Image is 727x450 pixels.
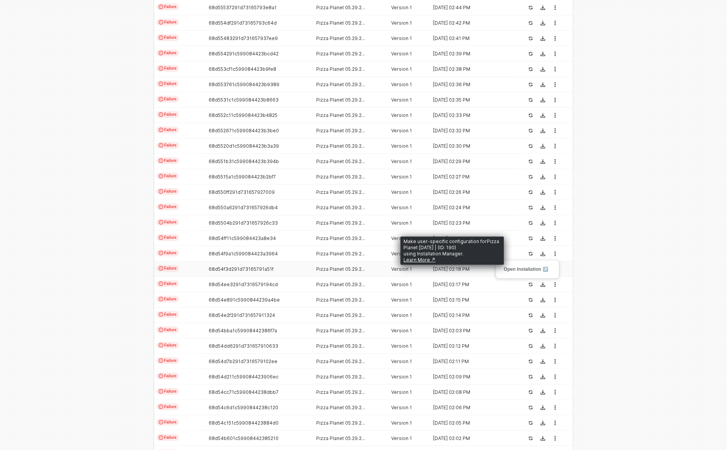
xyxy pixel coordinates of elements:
[209,220,278,226] span: 68d5504b291d731657926c33
[317,66,365,72] span: Pizza Planet 05.29.2...
[209,389,279,395] span: 68d54cc71c5990844238dbb7
[156,357,179,364] span: Failure
[391,112,412,118] span: Version 1
[429,328,513,334] div: [DATE] 02:03 PM
[429,189,513,195] div: [DATE] 02:26 PM
[156,234,179,241] span: Failure
[391,266,412,272] span: Version 1
[209,405,278,410] span: 68d54c6d1c5990844238c120
[156,3,179,10] span: Failure
[209,205,278,210] span: 68d550a6291d731657926db4
[429,358,513,365] div: [DATE] 02:11 PM
[429,220,513,226] div: [DATE] 02:23 PM
[528,436,533,441] span: icon-success-page
[391,297,412,303] span: Version 1
[156,219,179,226] span: Failure
[156,80,179,87] span: Failure
[541,436,545,441] span: icon-download
[159,20,163,25] span: icon-exclamation
[317,420,365,426] span: Pizza Planet 05.29.2...
[317,82,365,87] span: Pizza Planet 05.29.2...
[528,113,533,118] span: icon-success-page
[391,143,412,149] span: Version 1
[159,358,163,363] span: icon-exclamation
[159,158,163,163] span: icon-exclamation
[156,111,179,118] span: Failure
[541,359,545,364] span: icon-download
[528,159,533,164] span: icon-success-page
[429,143,513,149] div: [DATE] 02:30 PM
[541,128,545,133] span: icon-download
[159,205,163,209] span: icon-exclamation
[209,189,275,195] span: 68d550ff291d731657927009
[209,97,279,103] span: 68d5531c1c599084423b8663
[391,374,412,380] span: Version 1
[528,282,533,287] span: icon-success-page
[528,21,533,25] span: icon-success-page
[156,388,179,395] span: Failure
[541,159,545,164] span: icon-download
[317,374,365,380] span: Pizza Planet 05.29.2...
[528,128,533,133] span: icon-success-page
[541,267,545,272] span: icon-download
[209,51,279,57] span: 68d554291c599084423bcd42
[209,251,278,257] span: 68d54f9a1c599084423a3964
[159,35,163,40] span: icon-exclamation
[541,21,545,25] span: icon-download
[156,327,179,333] span: Failure
[209,5,277,10] span: 68d55537291d73165793e8a1
[528,5,533,10] span: icon-success-page
[429,343,513,349] div: [DATE] 02:12 PM
[156,142,179,149] span: Failure
[159,343,163,348] span: icon-exclamation
[391,282,412,287] span: Version 1
[156,34,179,41] span: Failure
[429,282,513,288] div: [DATE] 02:17 PM
[391,128,412,133] span: Version 1
[317,405,365,410] span: Pizza Planet 05.29.2...
[209,420,279,426] span: 68d54c151c599084423884d0
[541,328,545,333] span: icon-download
[528,36,533,41] span: icon-success-page
[391,35,412,41] span: Version 1
[429,389,513,395] div: [DATE] 02:08 PM
[391,174,412,180] span: Version 1
[528,421,533,425] span: icon-success-page
[429,128,513,134] div: [DATE] 02:32 PM
[317,343,365,349] span: Pizza Planet 05.29.2...
[209,374,279,380] span: 68d54d211c599084423906ec
[159,251,163,255] span: icon-exclamation
[317,112,365,118] span: Pizza Planet 05.29.2...
[317,97,365,103] span: Pizza Planet 05.29.2...
[159,220,163,225] span: icon-exclamation
[541,221,545,225] span: icon-download
[159,235,163,240] span: icon-exclamation
[156,296,179,303] span: Failure
[317,328,365,333] span: Pizza Planet 05.29.2...
[209,235,276,241] span: 68d54ff11c599084423a8e34
[317,189,365,195] span: Pizza Planet 05.29.2...
[541,82,545,87] span: icon-download
[429,97,513,103] div: [DATE] 02:35 PM
[528,405,533,410] span: icon-success-page
[391,82,412,87] span: Version 1
[159,5,163,9] span: icon-exclamation
[429,174,513,180] div: [DATE] 02:27 PM
[528,375,533,379] span: icon-success-page
[159,282,163,286] span: icon-exclamation
[391,389,412,395] span: Version 1
[159,174,163,178] span: icon-exclamation
[541,144,545,148] span: icon-download
[209,112,277,118] span: 68d552c11c599084423b4825
[528,313,533,318] span: icon-success-page
[391,20,412,26] span: Version 1
[541,67,545,72] span: icon-download
[541,282,545,287] span: icon-download
[209,435,279,441] span: 68d54b601c59908442385210
[156,188,179,195] span: Failure
[541,375,545,379] span: icon-download
[541,236,545,241] span: icon-download
[317,389,365,395] span: Pizza Planet 05.29.2...
[159,189,163,194] span: icon-exclamation
[159,51,163,55] span: icon-exclamation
